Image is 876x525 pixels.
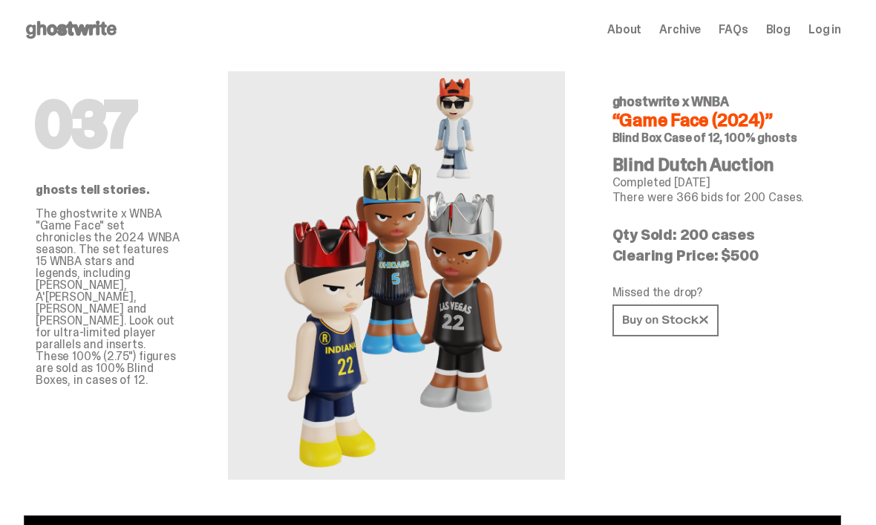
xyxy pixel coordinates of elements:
[612,248,829,263] p: Clearing Price: $500
[36,208,180,386] p: The ghostwrite x WNBA "Game Face" set chronicles the 2024 WNBA season. The set features 15 WNBA s...
[281,71,511,480] img: WNBA&ldquo;Game Face (2024)&rdquo;
[612,156,829,174] h4: Blind Dutch Auction
[36,184,180,196] p: ghosts tell stories.
[612,93,729,111] span: ghostwrite x WNBA
[612,111,829,129] h4: “Game Face (2024)”
[612,227,829,242] p: Qty Sold: 200 cases
[612,177,829,189] p: Completed [DATE]
[659,24,701,36] a: Archive
[612,192,829,203] p: There were 366 bids for 200 Cases.
[607,24,641,36] a: About
[664,130,797,146] span: Case of 12, 100% ghosts
[808,24,841,36] a: Log in
[36,95,180,154] h1: 037
[766,24,791,36] a: Blog
[719,24,748,36] a: FAQs
[612,287,829,299] p: Missed the drop?
[612,130,662,146] span: Blind Box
